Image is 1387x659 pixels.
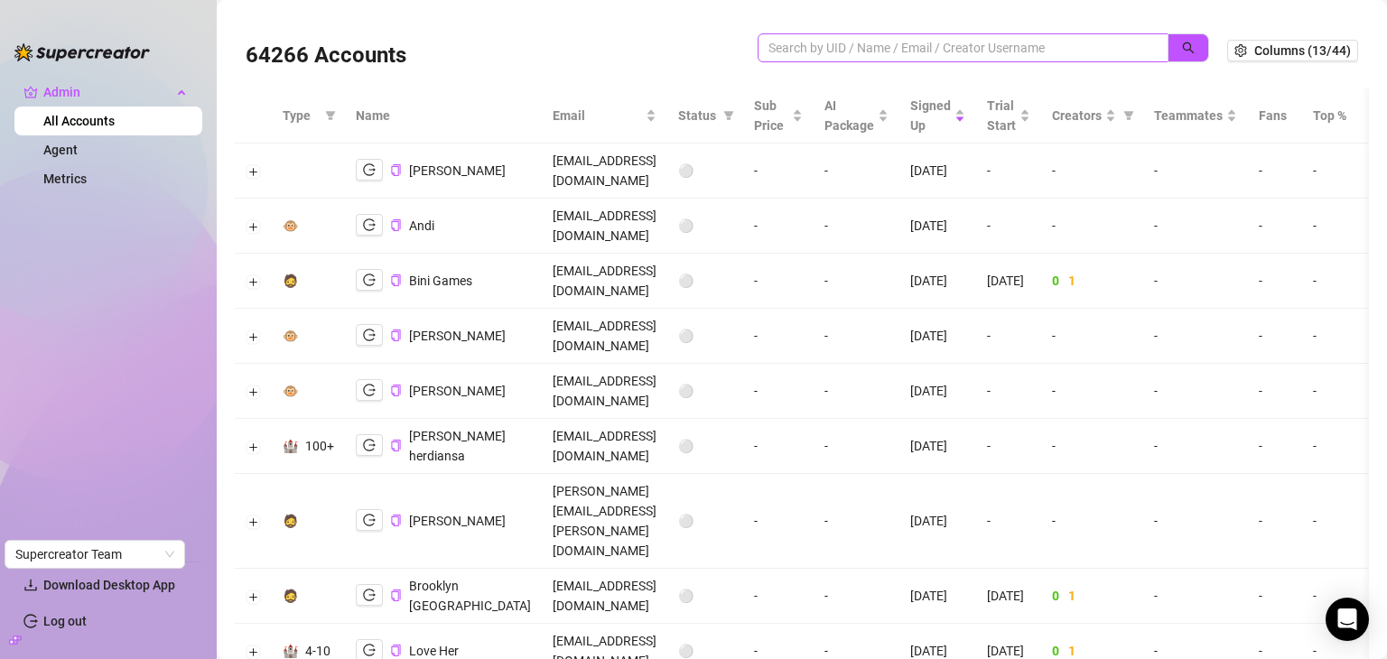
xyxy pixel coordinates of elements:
[247,515,261,529] button: Expand row
[43,114,115,128] a: All Accounts
[910,96,951,135] span: Signed Up
[976,254,1041,309] td: [DATE]
[899,199,976,254] td: [DATE]
[814,144,899,199] td: -
[390,514,402,527] button: Copy Account UID
[345,88,542,144] th: Name
[390,645,402,656] span: copy
[542,309,667,364] td: [EMAIL_ADDRESS][DOMAIN_NAME]
[743,88,814,144] th: Sub Price
[814,88,899,144] th: AI Package
[283,586,298,606] div: 🧔
[1248,569,1302,624] td: -
[305,436,334,456] div: 100+
[390,329,402,342] button: Copy Account UID
[1052,644,1059,658] span: 0
[247,329,261,344] button: Expand row
[678,384,693,398] span: ⚪
[247,219,261,234] button: Expand row
[542,364,667,419] td: [EMAIL_ADDRESS][DOMAIN_NAME]
[246,42,406,70] h3: 64266 Accounts
[409,163,506,178] span: [PERSON_NAME]
[390,329,402,341] span: copy
[1154,644,1158,658] span: -
[43,143,78,157] a: Agent
[899,364,976,419] td: [DATE]
[43,614,87,628] a: Log out
[390,274,402,286] span: copy
[356,159,383,181] button: logout
[409,329,506,343] span: [PERSON_NAME]
[363,163,376,176] span: logout
[1248,474,1302,569] td: -
[390,439,402,452] button: Copy Account UID
[814,199,899,254] td: -
[283,511,298,531] div: 🧔
[409,384,506,398] span: [PERSON_NAME]
[1041,199,1143,254] td: -
[743,144,814,199] td: -
[321,102,340,129] span: filter
[1052,106,1102,125] span: Creators
[409,644,459,658] span: Love Her
[553,106,642,125] span: Email
[390,644,402,657] button: Copy Account UID
[247,440,261,454] button: Expand row
[363,274,376,286] span: logout
[899,144,976,199] td: [DATE]
[1302,474,1358,569] td: -
[390,385,402,396] span: copy
[899,88,976,144] th: Signed Up
[15,541,174,568] span: Supercreator Team
[409,579,531,613] span: Brooklyn [GEOGRAPHIC_DATA]
[1234,44,1247,57] span: setting
[1154,106,1223,125] span: Teammates
[390,274,402,287] button: Copy Account UID
[1154,589,1158,603] span: -
[814,569,899,624] td: -
[43,172,87,186] a: Metrics
[678,106,716,125] span: Status
[542,419,667,474] td: [EMAIL_ADDRESS][DOMAIN_NAME]
[390,218,402,232] button: Copy Account UID
[743,364,814,419] td: -
[390,589,402,602] button: Copy Account UID
[1302,199,1358,254] td: -
[1248,419,1302,474] td: -
[390,384,402,397] button: Copy Account UID
[678,218,693,233] span: ⚪
[1302,419,1358,474] td: -
[390,589,402,601] span: copy
[409,218,434,233] span: Andi
[743,254,814,309] td: -
[1041,144,1143,199] td: -
[1052,589,1059,603] span: 0
[1248,364,1302,419] td: -
[1254,43,1351,58] span: Columns (13/44)
[43,78,172,107] span: Admin
[754,96,788,135] span: Sub Price
[743,309,814,364] td: -
[1041,88,1143,144] th: Creators
[247,589,261,604] button: Expand row
[283,106,318,125] span: Type
[1154,329,1158,343] span: -
[542,199,667,254] td: [EMAIL_ADDRESS][DOMAIN_NAME]
[363,589,376,601] span: logout
[409,429,506,463] span: [PERSON_NAME] herdiansa
[390,219,402,231] span: copy
[678,644,693,658] span: ⚪
[247,385,261,399] button: Expand row
[9,634,22,646] span: build
[1068,644,1075,658] span: 1
[899,474,976,569] td: [DATE]
[1248,254,1302,309] td: -
[1123,110,1134,121] span: filter
[1041,419,1143,474] td: -
[390,164,402,176] span: copy
[1326,598,1369,641] div: Open Intercom Messenger
[743,419,814,474] td: -
[743,569,814,624] td: -
[678,329,693,343] span: ⚪
[1302,144,1358,199] td: -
